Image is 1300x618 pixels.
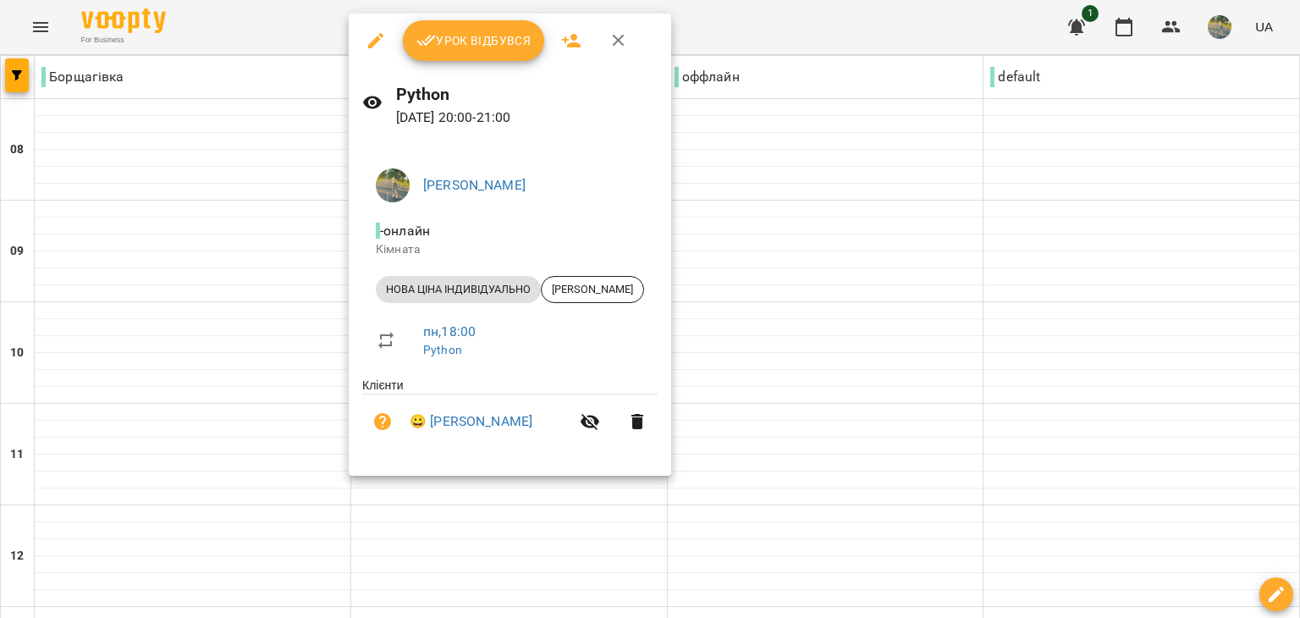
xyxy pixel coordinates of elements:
[423,177,526,193] a: [PERSON_NAME]
[410,411,532,432] a: 😀 [PERSON_NAME]
[376,241,644,258] p: Кімната
[376,282,541,297] span: НОВА ЦІНА ІНДИВІДУАЛЬНО
[362,401,403,442] button: Візит ще не сплачено. Додати оплату?
[541,276,644,303] div: [PERSON_NAME]
[376,223,433,239] span: - онлайн
[362,377,658,455] ul: Клієнти
[396,108,658,128] p: [DATE] 20:00 - 21:00
[542,282,643,297] span: [PERSON_NAME]
[396,81,658,108] h6: Python
[376,168,410,202] img: cc86a7d391a927a8a2da6048dc44c688.jpg
[423,343,462,356] a: Python
[423,323,476,339] a: пн , 18:00
[416,30,532,51] span: Урок відбувся
[403,20,545,61] button: Урок відбувся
